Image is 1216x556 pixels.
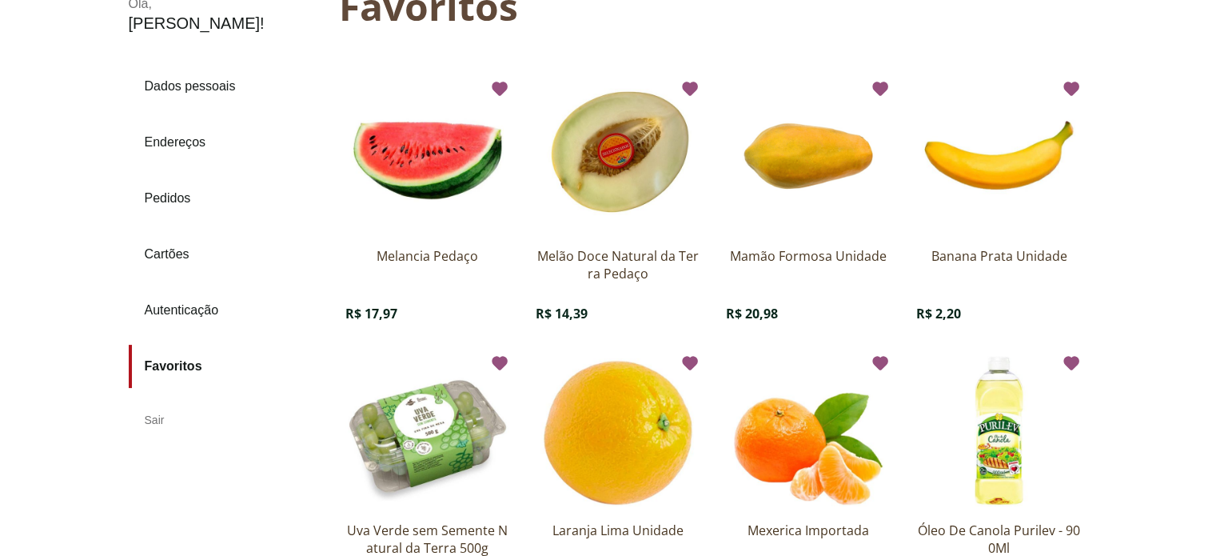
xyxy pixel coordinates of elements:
[345,348,510,513] img: Uva Verde sem Semente Natural da Terra 500g
[365,305,379,322] span: 17
[536,348,700,513] img: Laranja Lima Unidade
[536,305,700,322] div: Linha de sessão
[345,73,510,241] div: Imagem do produto Melancia Pedaço
[763,305,778,322] span: 98
[726,73,891,241] div: Imagem do produto Mamão Formosa Unidade
[536,73,700,238] img: Melão Doce Natural da Terra Pedaço
[916,247,1081,282] div: Nome do produto Banana Prata Unidade
[345,73,510,238] img: Melancia Pedaço
[536,73,700,241] div: Imagem do produto Melão Doce Natural da Terra Pedaço
[726,305,742,322] span: R$
[726,73,891,322] section: Produto Mamão Formosa Unidade
[726,289,891,305] div: Linha de sessão
[377,247,478,282] span: Melancia Pedaço
[573,305,588,322] span: 39
[536,305,552,322] span: R$
[345,73,510,322] section: Produto Melancia Pedaço
[345,305,361,322] span: R$
[916,289,1081,305] div: Linha de sessão
[345,348,510,516] div: Imagem do produto Uva Verde sem Semente Natural da Terra 500g
[129,401,326,439] div: Sair
[536,73,700,322] section: Produto Melão Doce Natural da Terra Pedaço
[536,348,700,516] div: Imagem do produto Laranja Lima Unidade
[916,73,1081,322] section: Produto Banana Prata Unidade
[536,289,700,305] div: Linha de sessão
[383,305,397,322] span: 97
[536,247,700,282] span: Melão Doce Natural da Terra Pedaço
[129,121,326,164] a: Endereços
[931,247,1066,282] span: Banana Prata Unidade
[745,305,760,322] span: 20
[726,73,891,322] a: View product details for Mamão Formosa Unidade
[916,305,1081,322] div: Linha de sessão
[916,348,1081,516] div: Imagem do produto Óleo De Canola Purilev - 900Ml
[555,305,569,322] span: 14
[947,305,961,322] span: 20
[726,348,891,516] div: Imagem do produto Mexerica Importada
[345,305,510,322] div: Linha de sessão
[726,305,891,322] div: Linha de sessão
[916,73,1081,241] div: Imagem do produto Banana Prata Unidade
[726,247,891,282] div: Nome do produto Mamão Formosa Unidade
[129,345,326,388] a: Favoritos
[730,247,887,282] span: Mamão Formosa Unidade
[935,305,943,322] span: 2
[726,73,891,238] img: Mamão Formosa Unidade
[345,247,510,282] div: Nome do produto Melancia Pedaço
[536,247,700,282] div: Nome do produto Melão Doce Natural da Terra Pedaço
[726,348,891,513] img: Mexerica Importada
[345,73,510,322] a: View product details for Melancia Pedaço
[129,65,326,108] a: Dados pessoais
[916,73,1081,238] img: Banana Prata Unidade
[129,14,265,33] div: [PERSON_NAME] !
[536,73,700,322] a: View product details for Melão Doce Natural da Terra Pedaço
[129,289,326,332] a: Autenticação
[129,177,326,220] a: Pedidos
[943,305,947,322] span: ,
[760,305,763,322] span: ,
[345,289,510,305] div: Linha de sessão
[916,73,1081,322] a: View product details for Banana Prata Unidade
[916,348,1081,513] img: Óleo De Canola Purilev - 900Ml
[569,305,573,322] span: ,
[916,305,932,322] span: R$
[129,233,326,276] a: Cartões
[379,305,383,322] span: ,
